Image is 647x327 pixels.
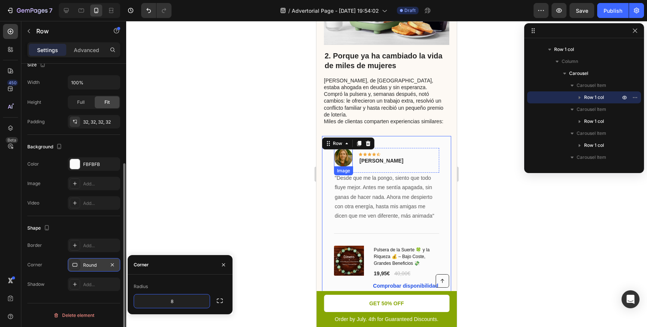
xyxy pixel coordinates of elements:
span: Save [576,7,588,14]
div: Round [83,262,105,269]
iframe: Design area [316,21,457,327]
div: 450 [7,80,18,86]
input: Auto [68,76,120,89]
div: Add... [83,181,118,187]
span: Carousel Item [577,82,606,89]
p: Row [36,27,100,36]
div: Publish [604,7,622,15]
div: Video [27,200,39,206]
div: Height [27,99,41,106]
span: Carousel Item [577,106,606,113]
p: 7 [49,6,52,15]
div: Width [27,79,40,86]
p: Advanced [74,46,99,54]
button: 7 [3,3,56,18]
span: Draft [404,7,416,14]
div: FBFBFB [83,161,118,168]
div: Shape [27,223,51,233]
div: Padding [27,118,45,125]
span: Fit [104,99,110,106]
div: Corner [27,261,42,268]
span: Full [77,99,85,106]
span: Column [562,58,578,65]
span: Row 1 col [584,118,604,125]
div: Radius [134,283,148,290]
span: Carousel [569,70,588,77]
span: Carousel Item [577,154,606,161]
p: Settings [37,46,58,54]
button: Publish [597,3,629,18]
span: Carousel Item [577,130,606,137]
div: Color [27,161,39,167]
div: 32, 32, 32, 32 [83,119,118,125]
div: Add... [83,242,118,249]
button: Delete element [27,309,120,321]
div: Beta [6,137,18,143]
span: Row 1 col [554,46,574,53]
div: Border [27,242,42,249]
div: Add... [83,281,118,288]
div: Undo/Redo [141,3,171,18]
span: Row 1 col [584,94,604,101]
div: Corner [134,261,149,268]
div: Shadow [27,281,45,288]
input: Auto [134,294,210,308]
div: Delete element [53,311,94,320]
button: Save [569,3,594,18]
div: Add... [83,200,118,207]
span: Row 1 col [584,142,604,149]
span: / [288,7,290,15]
span: Advertorial Page - [DATE] 19:54:02 [292,7,379,15]
div: Image [27,180,40,187]
div: Size [27,60,47,70]
div: Background [27,142,64,152]
div: Open Intercom Messenger [622,290,640,308]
